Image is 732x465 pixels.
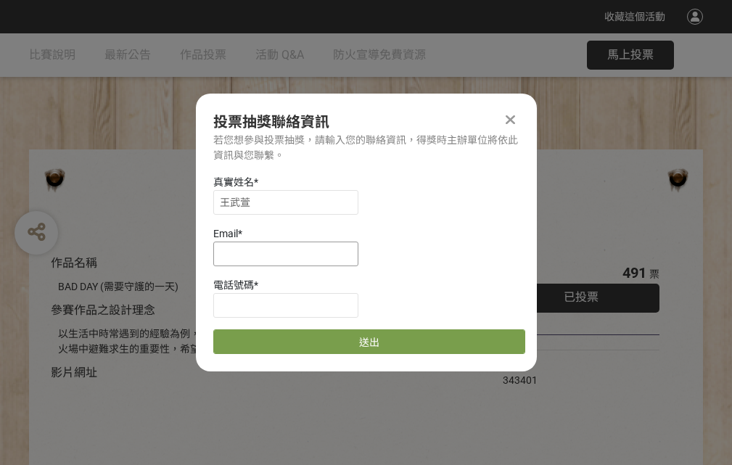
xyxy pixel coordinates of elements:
[541,358,614,372] iframe: Facebook Share
[213,329,525,354] button: 送出
[104,48,151,62] span: 最新公告
[213,176,254,188] span: 真實姓名
[255,48,304,62] span: 活動 Q&A
[104,33,151,77] a: 最新公告
[51,256,97,270] span: 作品名稱
[213,279,254,291] span: 電話號碼
[58,279,459,295] div: BAD DAY (需要守護的一天)
[604,11,665,22] span: 收藏這個活動
[649,268,659,280] span: 票
[29,48,75,62] span: 比賽說明
[622,264,646,281] span: 491
[587,41,674,70] button: 馬上投票
[213,228,238,239] span: Email
[213,133,519,163] div: 若您想參與投票抽獎，請輸入您的聯絡資訊，得獎時主辦單位將依此資訊與您聯繫。
[333,48,426,62] span: 防火宣導免費資源
[607,48,654,62] span: 馬上投票
[51,366,97,379] span: 影片網址
[333,33,426,77] a: 防火宣導免費資源
[564,290,599,304] span: 已投票
[51,303,155,317] span: 參賽作品之設計理念
[29,33,75,77] a: 比賽說明
[255,33,304,77] a: 活動 Q&A
[180,33,226,77] a: 作品投票
[213,111,519,133] div: 投票抽獎聯絡資訊
[180,48,226,62] span: 作品投票
[58,326,459,357] div: 以生活中時常遇到的經驗為例，透過對比的方式宣傳住宅用火災警報器、家庭逃生計畫及火場中避難求生的重要性，希望透過趣味的短影音讓更多人認識到更多的防火觀念。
